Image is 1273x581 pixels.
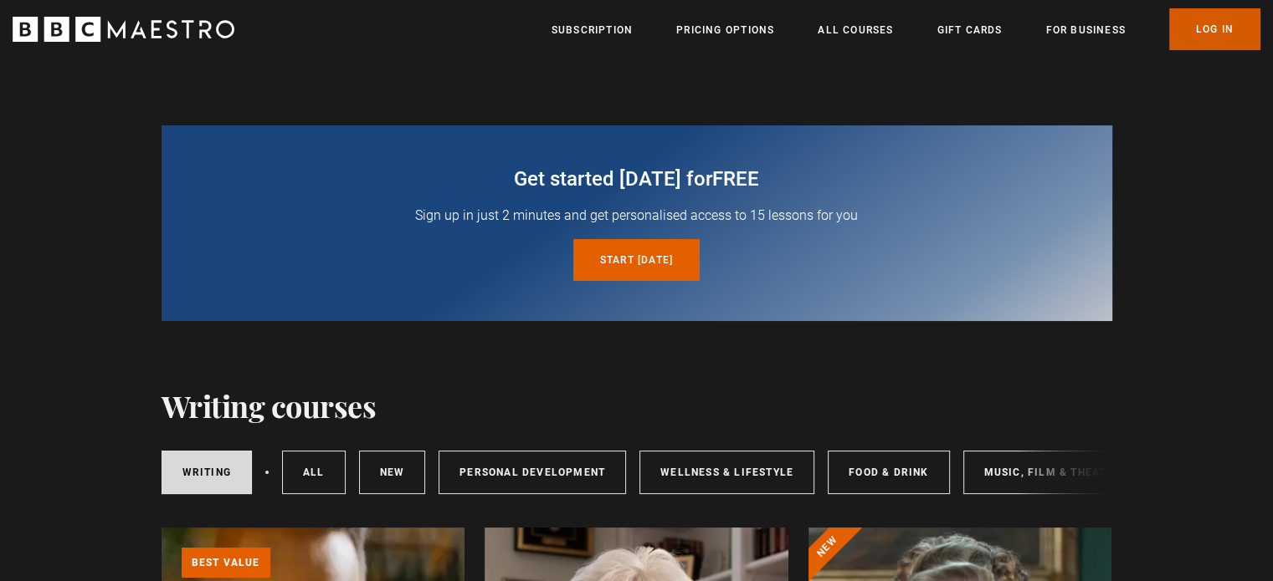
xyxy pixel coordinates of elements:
a: Pricing Options [676,22,774,38]
a: Wellness & Lifestyle [639,451,814,494]
nav: Primary [552,8,1260,50]
a: Writing [162,451,252,494]
a: Gift Cards [937,22,1002,38]
svg: BBC Maestro [13,17,234,42]
a: Log In [1169,8,1260,50]
a: All [282,451,346,494]
a: New [359,451,426,494]
a: Music, Film & Theatre [963,451,1142,494]
p: Sign up in just 2 minutes and get personalised access to 15 lessons for you [202,206,1072,226]
h2: Get started [DATE] for [202,166,1072,192]
a: Food & Drink [828,451,949,494]
h1: Writing courses [162,388,377,423]
a: All Courses [818,22,893,38]
a: For business [1045,22,1125,38]
span: free [712,167,759,191]
a: Subscription [552,22,633,38]
p: Best value [182,548,270,578]
a: Start [DATE] [573,239,700,281]
a: Personal Development [439,451,626,494]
